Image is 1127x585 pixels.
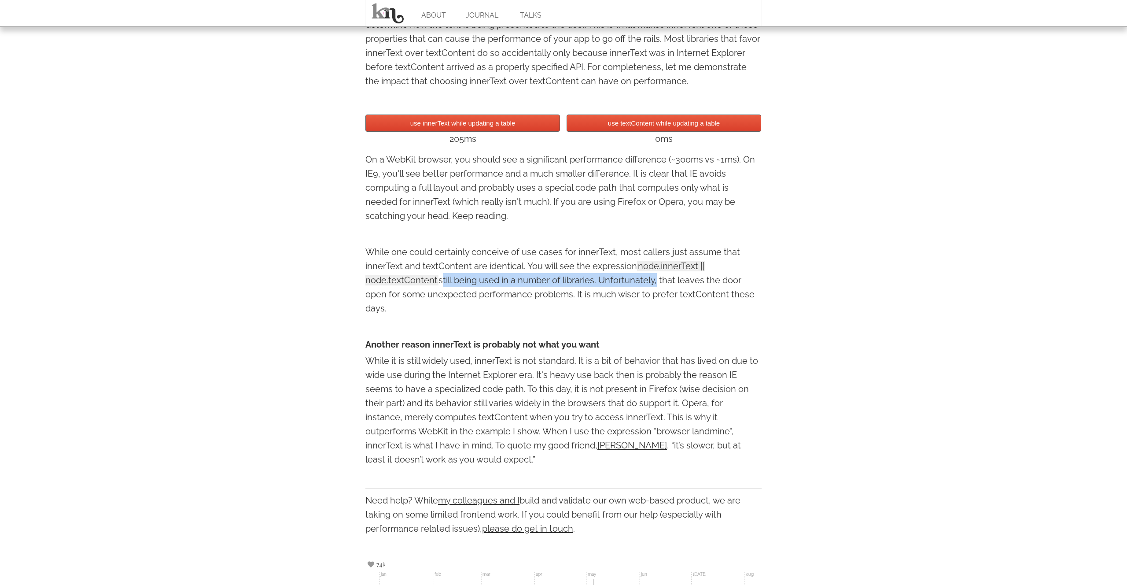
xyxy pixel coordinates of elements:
[365,132,560,146] div: 205ms
[597,440,667,451] a: [PERSON_NAME]
[435,572,441,577] text: feb
[365,115,560,132] button: use innerText while updating a table
[746,572,754,577] text: aug
[482,523,573,534] a: please do get in touch
[365,337,762,352] h4: Another reason innerText is probably not what you want
[693,572,707,577] text: [DATE]
[567,132,761,146] div: 0ms
[588,572,597,577] text: may
[365,558,387,571] div: 7.4k people somewhere on the internet appreciated this
[365,245,762,315] p: While one could certainly conceive of use cases for innerText, most callers just assume that inne...
[482,572,490,577] text: mar
[365,152,762,223] p: On a WebKit browser, you should see a significant performance difference (~300ms vs ~1ms). On IE9...
[536,572,542,577] text: apr
[640,572,647,577] text: jun
[365,261,705,285] span: node.innerText || node.textContent
[365,489,762,536] div: Need help? While build and validate our own web-based product, we are taking on some limited fron...
[380,572,387,577] text: jan
[376,558,385,571] div: 7.4k
[365,354,762,467] p: While it is still widely used, innerText is not standard. It is a bit of behavior that has lived ...
[567,115,761,132] button: use textContent while updating a table
[438,495,519,506] a: my colleagues and I
[365,4,762,88] p: The key takeaway is that innerText requires some information from the layout system to determine ...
